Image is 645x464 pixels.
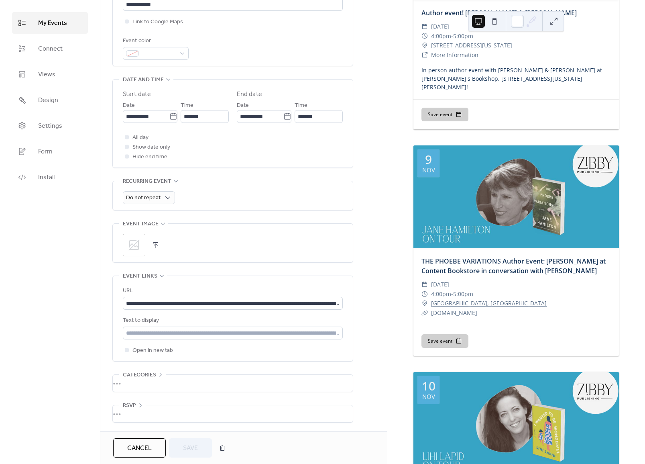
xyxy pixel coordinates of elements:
button: Save event [421,108,468,121]
a: Author event! [PERSON_NAME] & [PERSON_NAME] [421,8,577,17]
div: ​ [421,308,428,318]
a: Views [12,63,88,85]
a: [GEOGRAPHIC_DATA], [GEOGRAPHIC_DATA] [431,298,547,308]
span: Cancel [127,444,152,453]
span: Do not repeat [126,192,161,203]
span: Hide end time [132,152,167,162]
div: 9 [425,153,432,166]
div: In person author event with [PERSON_NAME] & [PERSON_NAME] at [PERSON_NAME]'s Bookshop, [STREET_AD... [413,66,619,91]
button: Cancel [113,438,166,458]
span: Settings [38,121,62,131]
span: [DATE] [431,22,449,31]
div: ; [123,234,145,256]
a: [DOMAIN_NAME] [431,309,477,317]
span: Recurring event [123,177,171,186]
a: Connect [12,38,88,59]
span: Connect [38,44,63,54]
div: Text to display [123,316,341,325]
div: ​ [421,298,428,308]
span: [STREET_ADDRESS][US_STATE] [431,41,512,50]
div: ​ [421,31,428,41]
span: Time [295,101,307,110]
a: Design [12,89,88,111]
span: 4:00pm [431,289,451,299]
span: Views [38,70,55,80]
a: Settings [12,115,88,137]
span: Date [237,101,249,110]
div: URL [123,286,341,296]
a: My Events [12,12,88,34]
div: ••• [113,405,353,422]
span: Form [38,147,53,157]
span: Event links [123,272,157,281]
span: 4:00pm [431,31,451,41]
div: Nov [422,167,435,173]
span: Time [181,101,193,110]
a: Form [12,141,88,162]
div: End date [237,90,262,99]
span: - [451,289,453,299]
div: ••• [113,375,353,392]
div: Nov [422,394,435,400]
div: ​ [421,41,428,50]
span: Install [38,173,55,182]
span: Design [38,96,58,105]
div: ​ [421,22,428,31]
div: ​ [421,280,428,289]
a: More Information [431,51,478,59]
span: Link to Google Maps [132,17,183,27]
a: THE PHOEBE VARIATIONS Author Event: [PERSON_NAME] at Content Bookstore in conversation with [PERS... [421,257,606,275]
div: ​ [421,289,428,299]
span: All day [132,133,149,143]
span: [DATE] [431,280,449,289]
div: Event color [123,36,187,46]
button: Save event [421,334,468,348]
span: 5:00pm [453,31,473,41]
span: Date and time [123,75,164,85]
span: Show date only [132,143,170,152]
span: RSVP [123,401,136,411]
span: My Events [38,18,67,28]
div: 10 [422,380,435,392]
span: Open in new tab [132,346,173,356]
div: Start date [123,90,151,99]
span: Categories [123,370,156,380]
span: 5:00pm [453,289,473,299]
span: - [451,31,453,41]
span: Event image [123,219,159,229]
a: Install [12,166,88,188]
span: Date [123,101,135,110]
div: ​ [421,50,428,60]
